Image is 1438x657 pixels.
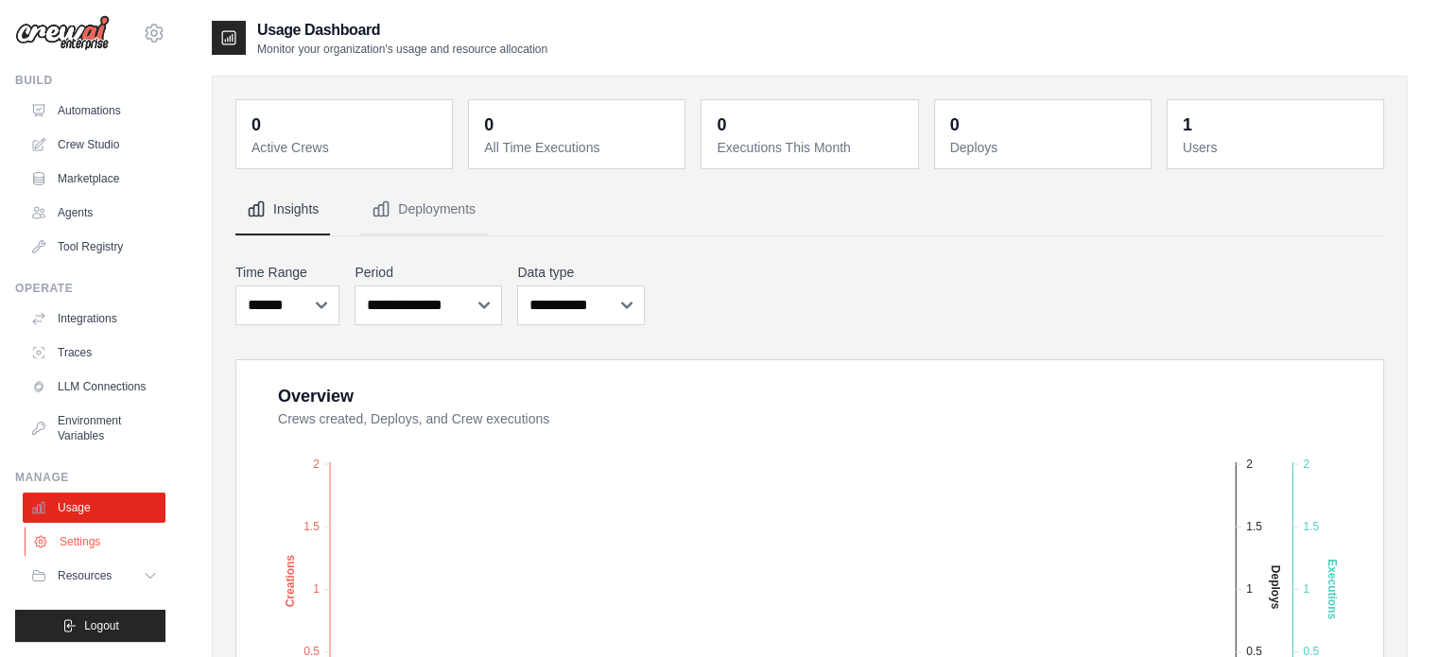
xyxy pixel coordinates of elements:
a: LLM Connections [23,372,165,402]
label: Period [355,263,502,282]
div: Overview [278,383,354,409]
button: Insights [235,184,330,235]
dt: Users [1183,138,1372,157]
p: Monitor your organization's usage and resource allocation [257,42,547,57]
tspan: 1.5 [1303,519,1319,532]
a: Tool Registry [23,232,165,262]
a: Environment Variables [23,406,165,451]
button: Logout [15,610,165,642]
tspan: 1.5 [1246,519,1262,532]
a: Crew Studio [23,130,165,160]
button: Resources [23,561,165,591]
div: 0 [251,112,261,138]
div: Build [15,73,165,88]
h2: Usage Dashboard [257,19,547,42]
a: Traces [23,337,165,368]
dt: Active Crews [251,138,441,157]
span: Resources [58,568,112,583]
nav: Tabs [235,184,1384,235]
dt: Deploys [950,138,1139,157]
tspan: 2 [1303,457,1309,470]
button: Deployments [360,184,487,235]
tspan: 1 [1303,582,1309,596]
tspan: 1.5 [303,519,320,532]
div: Operate [15,281,165,296]
tspan: 2 [313,457,320,470]
a: Automations [23,95,165,126]
a: Usage [23,493,165,523]
text: Deploys [1269,564,1282,609]
tspan: 1 [313,582,320,596]
div: 1 [1183,112,1192,138]
label: Data type [517,263,644,282]
dt: Crews created, Deploys, and Crew executions [278,409,1360,428]
div: 0 [950,112,960,138]
div: 0 [717,112,726,138]
dt: All Time Executions [484,138,673,157]
label: Time Range [235,263,339,282]
tspan: 1 [1246,582,1253,596]
text: Creations [284,554,297,607]
div: Manage [15,470,165,485]
text: Executions [1325,559,1339,619]
span: Logout [84,618,119,633]
a: Integrations [23,303,165,334]
dt: Executions This Month [717,138,906,157]
a: Settings [25,527,167,557]
a: Marketplace [23,164,165,194]
a: Agents [23,198,165,228]
div: 0 [484,112,494,138]
img: Logo [15,15,110,51]
tspan: 2 [1246,457,1253,470]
